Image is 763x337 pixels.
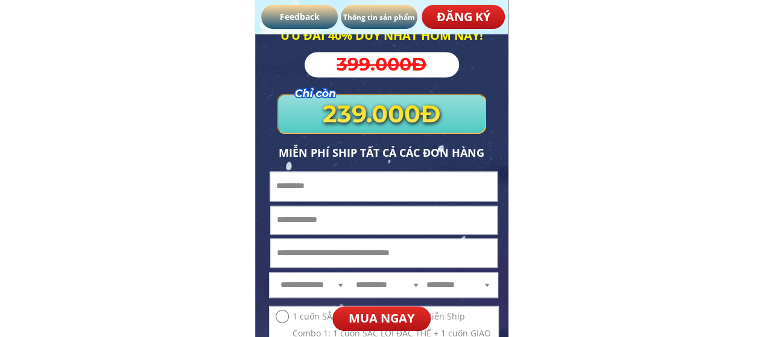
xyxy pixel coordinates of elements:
h3: 399.000Đ [329,50,434,79]
p: ĐĂNG KÝ [422,5,505,29]
p: MUA NGAY [332,306,430,331]
h3: MIỄN PHÍ SHIP TẤT CẢ CÁC ĐƠN HÀNG [262,144,501,162]
p: Feedback [261,5,338,29]
h3: ƯU ĐÃI 40% DUY NHẤT HÔM NAY! [259,26,504,45]
span: 1 cuốn SẮC LỜI ĐẮC THẾ: 239k + Miễn Ship [292,309,492,323]
p: Thông tin sản phẩm [341,5,417,29]
h3: 239.000Đ [280,95,484,133]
